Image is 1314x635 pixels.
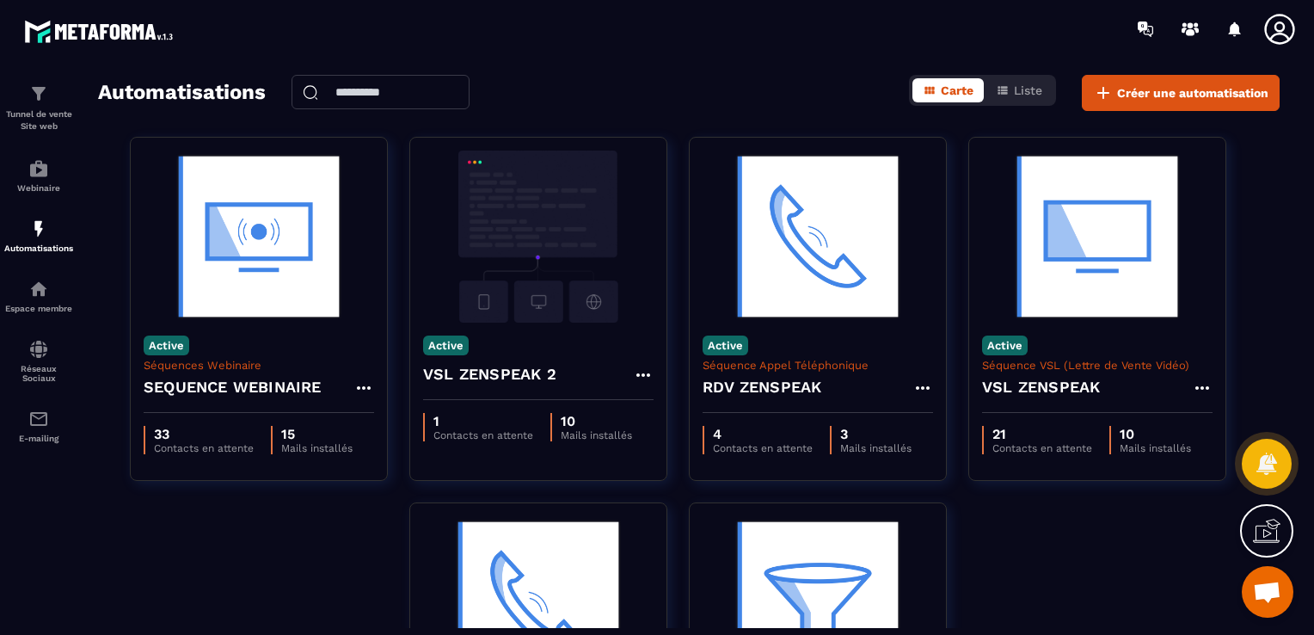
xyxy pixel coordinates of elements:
[4,364,73,383] p: Réseaux Sociaux
[713,442,813,454] p: Contacts en attente
[941,83,973,97] span: Carte
[4,244,73,253] p: Automatisations
[281,426,353,442] p: 15
[144,336,189,355] p: Active
[703,336,748,355] p: Active
[703,359,933,372] p: Séquence Appel Téléphonique
[1120,442,1191,454] p: Mails installés
[433,429,533,441] p: Contacts en attente
[144,151,374,323] img: automation-background
[28,83,49,104] img: formation
[4,396,73,456] a: emailemailE-mailing
[982,359,1213,372] p: Séquence VSL (Lettre de Vente Vidéo)
[840,426,912,442] p: 3
[982,336,1028,355] p: Active
[703,151,933,323] img: automation-background
[4,304,73,313] p: Espace membre
[28,279,49,299] img: automations
[24,15,179,47] img: logo
[713,426,813,442] p: 4
[28,158,49,179] img: automations
[982,151,1213,323] img: automation-background
[28,219,49,239] img: automations
[423,151,654,323] img: automation-background
[1082,75,1280,111] button: Créer une automatisation
[28,409,49,429] img: email
[4,71,73,145] a: formationformationTunnel de vente Site web
[992,442,1092,454] p: Contacts en attente
[1014,83,1042,97] span: Liste
[703,375,821,399] h4: RDV ZENSPEAK
[4,108,73,133] p: Tunnel de vente Site web
[1120,426,1191,442] p: 10
[561,413,632,429] p: 10
[4,326,73,396] a: social-networksocial-networkRéseaux Sociaux
[4,434,73,443] p: E-mailing
[840,442,912,454] p: Mails installés
[423,336,469,355] p: Active
[4,206,73,266] a: automationsautomationsAutomatisations
[281,442,353,454] p: Mails installés
[4,183,73,193] p: Webinaire
[912,78,984,102] button: Carte
[992,426,1092,442] p: 21
[985,78,1053,102] button: Liste
[28,339,49,360] img: social-network
[98,75,266,111] h2: Automatisations
[1117,84,1268,102] span: Créer une automatisation
[4,266,73,326] a: automationsautomationsEspace membre
[423,362,556,386] h4: VSL ZENSPEAK 2
[982,375,1100,399] h4: VSL ZENSPEAK
[433,413,533,429] p: 1
[154,442,254,454] p: Contacts en attente
[144,359,374,372] p: Séquences Webinaire
[144,375,322,399] h4: SEQUENCE WEBINAIRE
[154,426,254,442] p: 33
[4,145,73,206] a: automationsautomationsWebinaire
[1242,566,1293,618] div: Ouvrir le chat
[561,429,632,441] p: Mails installés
